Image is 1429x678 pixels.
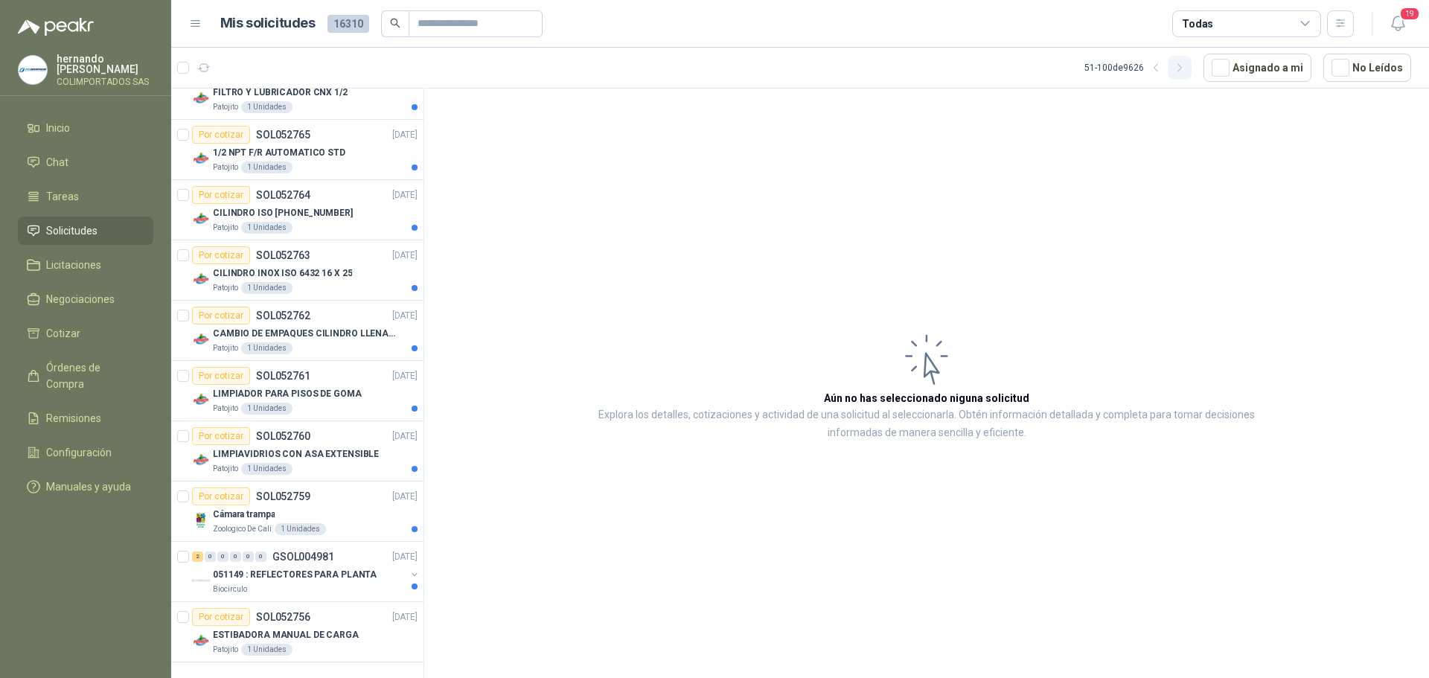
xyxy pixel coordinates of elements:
[18,319,153,348] a: Cotizar
[255,551,266,562] div: 0
[241,161,292,173] div: 1 Unidades
[275,523,326,535] div: 1 Unidades
[18,404,153,432] a: Remisiones
[192,210,210,228] img: Company Logo
[256,129,310,140] p: SOL052765
[46,188,79,205] span: Tareas
[18,217,153,245] a: Solicitudes
[327,15,369,33] span: 16310
[1323,54,1411,82] button: No Leídos
[256,491,310,502] p: SOL052759
[171,240,423,301] a: Por cotizarSOL052763[DATE] Company LogoCILINDRO INOX ISO 6432 16 X 25Patojito1 Unidades
[1384,10,1411,37] button: 19
[46,359,139,392] span: Órdenes de Compra
[390,18,400,28] span: search
[192,548,421,595] a: 2 0 0 0 0 0 GSOL004981[DATE] Company Logo051149 : REFLECTORES PARA PLANTABiocirculo
[192,186,250,204] div: Por cotizar
[213,463,238,475] p: Patojito
[213,161,238,173] p: Patojito
[213,523,272,535] p: Zoologico De Cali
[192,307,250,324] div: Por cotizar
[192,572,210,589] img: Company Logo
[57,77,153,86] p: COLIMPORTADOS SAS
[213,508,275,522] p: Cámara trampa
[213,342,238,354] p: Patojito
[1182,16,1213,32] div: Todas
[192,126,250,144] div: Por cotizar
[272,551,334,562] p: GSOL004981
[46,257,101,273] span: Licitaciones
[171,361,423,421] a: Por cotizarSOL052761[DATE] Company LogoLIMPIADOR PARA PISOS DE GOMAPatojito1 Unidades
[1084,56,1192,80] div: 51 - 100 de 9626
[57,54,153,74] p: hernando [PERSON_NAME]
[18,438,153,467] a: Configuración
[213,146,345,160] p: 1/2 NPT F/R AUTOMATICO STD
[192,451,210,469] img: Company Logo
[243,551,254,562] div: 0
[213,447,379,461] p: LIMPIAVIDRIOS CON ASA EXTENSIBLE
[46,291,115,307] span: Negociaciones
[192,150,210,167] img: Company Logo
[213,403,238,415] p: Patojito
[213,387,362,401] p: LIMPIADOR PARA PISOS DE GOMA
[46,444,112,461] span: Configuración
[18,285,153,313] a: Negociaciones
[171,180,423,240] a: Por cotizarSOL052764[DATE] Company LogoCILINDRO ISO [PHONE_NUMBER]Patojito1 Unidades
[213,222,238,234] p: Patojito
[256,371,310,381] p: SOL052761
[256,431,310,441] p: SOL052760
[18,182,153,211] a: Tareas
[220,13,316,34] h1: Mis solicitudes
[213,568,377,582] p: 051149 : REFLECTORES PARA PLANTA
[171,602,423,662] a: Por cotizarSOL052756[DATE] Company LogoESTIBADORA MANUAL DE CARGAPatojito1 Unidades
[1399,7,1420,21] span: 19
[192,270,210,288] img: Company Logo
[171,482,423,542] a: Por cotizarSOL052759[DATE] Company LogoCámara trampaZoologico De Cali1 Unidades
[392,369,418,383] p: [DATE]
[46,120,70,136] span: Inicio
[171,120,423,180] a: Por cotizarSOL052765[DATE] Company Logo1/2 NPT F/R AUTOMATICO STDPatojito1 Unidades
[217,551,228,562] div: 0
[19,56,47,84] img: Company Logo
[392,429,418,444] p: [DATE]
[18,354,153,398] a: Órdenes de Compra
[46,479,131,495] span: Manuales y ayuda
[213,101,238,113] p: Patojito
[256,190,310,200] p: SOL052764
[241,282,292,294] div: 1 Unidades
[192,246,250,264] div: Por cotizar
[824,390,1029,406] h3: Aún no has seleccionado niguna solicitud
[573,406,1280,442] p: Explora los detalles, cotizaciones y actividad de una solicitud al seleccionarla. Obtén informaci...
[213,628,359,642] p: ESTIBADORA MANUAL DE CARGA
[256,310,310,321] p: SOL052762
[192,89,210,107] img: Company Logo
[241,644,292,656] div: 1 Unidades
[46,325,80,342] span: Cotizar
[213,644,238,656] p: Patojito
[213,282,238,294] p: Patojito
[392,188,418,202] p: [DATE]
[192,608,250,626] div: Por cotizar
[18,473,153,501] a: Manuales y ayuda
[213,86,348,100] p: FILTRO Y LUBRICADOR CNX 1/2
[392,249,418,263] p: [DATE]
[392,490,418,504] p: [DATE]
[256,612,310,622] p: SOL052756
[46,223,97,239] span: Solicitudes
[192,487,250,505] div: Por cotizar
[213,583,247,595] p: Biocirculo
[192,632,210,650] img: Company Logo
[392,610,418,624] p: [DATE]
[18,18,94,36] img: Logo peakr
[1203,54,1311,82] button: Asignado a mi
[241,222,292,234] div: 1 Unidades
[241,463,292,475] div: 1 Unidades
[18,148,153,176] a: Chat
[230,551,241,562] div: 0
[256,250,310,260] p: SOL052763
[205,551,216,562] div: 0
[192,391,210,409] img: Company Logo
[241,342,292,354] div: 1 Unidades
[171,421,423,482] a: Por cotizarSOL052760[DATE] Company LogoLIMPIAVIDRIOS CON ASA EXTENSIBLEPatojito1 Unidades
[18,251,153,279] a: Licitaciones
